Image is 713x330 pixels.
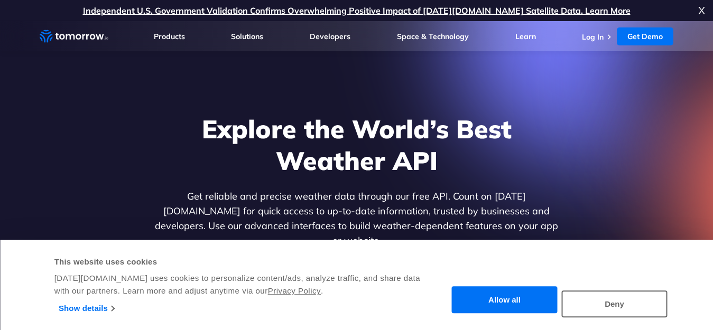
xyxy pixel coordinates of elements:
a: Show details [59,300,114,316]
div: This website uses cookies [54,256,433,268]
a: Products [154,32,185,41]
a: Log In [582,32,604,42]
a: Developers [310,32,350,41]
a: Space & Technology [397,32,469,41]
a: Privacy Policy [268,286,321,295]
a: Independent U.S. Government Validation Confirms Overwhelming Positive Impact of [DATE][DOMAIN_NAM... [83,5,631,16]
a: Home link [40,29,108,44]
a: Solutions [231,32,263,41]
a: Learn [515,32,536,41]
a: Get Demo [617,27,673,45]
div: [DATE][DOMAIN_NAME] uses cookies to personalize content/ads, analyze traffic, and share data with... [54,272,433,297]
p: Get reliable and precise weather data through our free API. Count on [DATE][DOMAIN_NAME] for quic... [153,189,561,248]
h1: Explore the World’s Best Weather API [153,113,561,176]
button: Allow all [452,287,558,314]
button: Deny [562,290,668,317]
